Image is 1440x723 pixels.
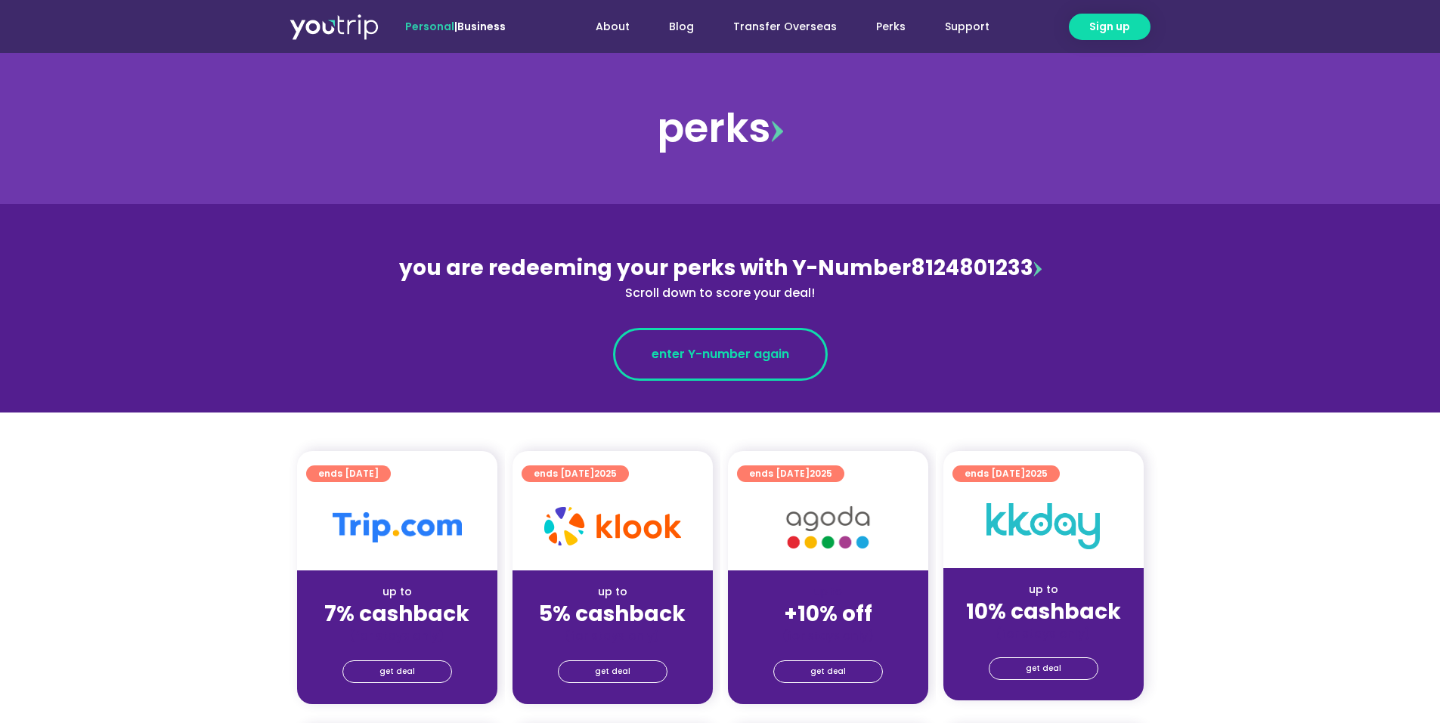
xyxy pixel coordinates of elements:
span: get deal [810,661,846,682]
div: up to [955,582,1132,598]
span: you are redeeming your perks with Y-Number [399,253,911,283]
span: ends [DATE] [318,465,379,482]
span: 2025 [594,467,617,480]
a: get deal [773,660,883,683]
div: up to [309,584,485,600]
a: ends [DATE]2025 [952,465,1060,482]
span: Sign up [1089,19,1130,35]
a: get deal [989,657,1098,680]
a: Blog [649,13,714,41]
a: ends [DATE] [306,465,391,482]
span: 2025 [810,467,832,480]
span: get deal [379,661,415,682]
a: enter Y-number again [613,328,828,381]
span: 2025 [1025,467,1048,480]
strong: 5% cashback [539,599,686,629]
div: up to [525,584,701,600]
span: up to [814,584,842,599]
strong: 10% cashback [966,597,1121,626]
a: get deal [558,660,667,683]
span: | [405,19,506,34]
span: ends [DATE] [749,465,832,482]
a: Transfer Overseas [714,13,856,41]
span: get deal [595,661,630,682]
strong: +10% off [784,599,872,629]
strong: 7% cashback [324,599,469,629]
span: ends [DATE] [534,465,617,482]
a: About [576,13,649,41]
div: (for stays only) [955,626,1132,641]
div: (for stays only) [309,628,485,644]
span: ends [DATE] [965,465,1048,482]
a: Perks [856,13,925,41]
a: Business [457,19,506,34]
a: ends [DATE]2025 [737,465,844,482]
span: enter Y-number again [652,345,789,363]
div: (for stays only) [740,628,916,644]
a: ends [DATE]2025 [522,465,629,482]
a: Support [925,13,1009,41]
div: (for stays only) [525,628,701,644]
nav: Menu [547,13,1009,41]
div: Scroll down to score your deal! [392,284,1048,302]
a: Sign up [1069,14,1150,40]
a: get deal [342,660,452,683]
span: Personal [405,19,454,34]
div: 8124801233 [392,252,1048,302]
span: get deal [1026,658,1061,679]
